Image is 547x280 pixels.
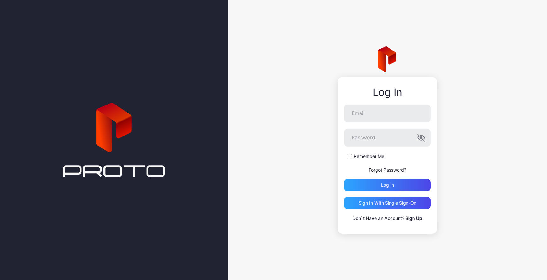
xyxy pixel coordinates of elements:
div: Sign in With Single Sign-On [359,200,416,206]
a: Forgot Password? [369,167,406,173]
button: Password [417,134,425,142]
button: Sign in With Single Sign-On [344,197,431,209]
button: Log in [344,179,431,191]
input: Email [344,105,431,122]
input: Password [344,129,431,147]
p: Don`t Have an Account? [344,214,431,222]
div: Log in [381,183,394,188]
div: Log In [344,87,431,98]
label: Remember Me [354,153,384,159]
a: Sign Up [406,215,422,221]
